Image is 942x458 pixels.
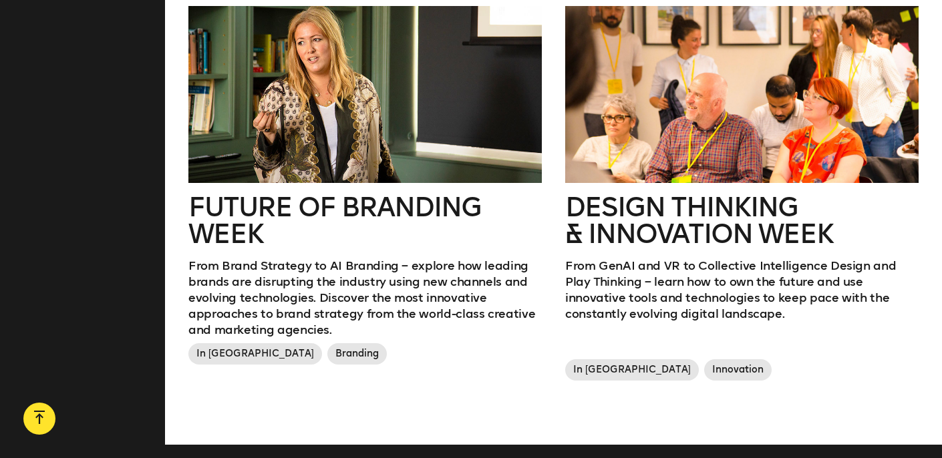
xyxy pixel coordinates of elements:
[565,258,919,322] p: From GenAI and VR to Collective Intelligence Design and Play Thinking – learn how to own the futu...
[565,6,919,385] a: Design Thinking & innovation WeekFrom GenAI and VR to Collective Intelligence Design and Play Thi...
[188,343,322,365] span: In [GEOGRAPHIC_DATA]
[188,194,542,247] h2: Future of branding week
[327,343,387,365] span: Branding
[565,359,699,381] span: In [GEOGRAPHIC_DATA]
[188,6,542,369] a: Future of branding weekFrom Brand Strategy to AI Branding – explore how leading brands are disrup...
[704,359,772,381] span: Innovation
[565,194,919,247] h2: Design Thinking & innovation Week
[188,258,542,338] p: From Brand Strategy to AI Branding – explore how leading brands are disrupting the industry using...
